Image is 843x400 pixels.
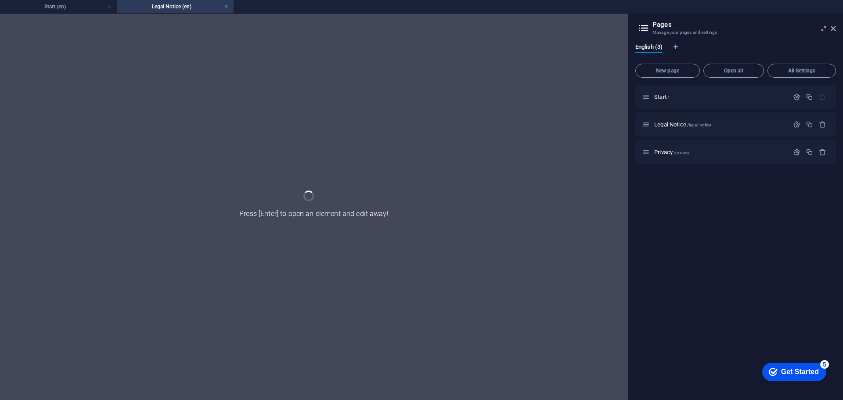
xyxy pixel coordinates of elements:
[703,64,764,78] button: Open all
[26,10,64,18] div: Get Started
[674,150,689,155] span: /privacy
[654,149,689,155] span: Click to open page
[7,4,71,23] div: Get Started 5 items remaining, 0% complete
[117,2,234,11] h4: Legal Notice (en)
[806,93,813,101] div: Duplicate
[819,121,826,128] div: Remove
[806,148,813,156] div: Duplicate
[639,68,696,73] span: New page
[65,2,74,11] div: 5
[767,64,836,78] button: All Settings
[793,93,800,101] div: Settings
[652,149,789,155] div: Privacy/privacy
[793,121,800,128] div: Settings
[806,121,813,128] div: Duplicate
[635,64,700,78] button: New page
[819,93,826,101] div: The startpage cannot be deleted
[819,148,826,156] div: Remove
[652,29,818,36] h3: Manage your pages and settings
[652,94,789,100] div: Start/
[687,123,712,127] span: /legal-notice
[793,148,800,156] div: Settings
[652,122,789,127] div: Legal Notice/legal-notice
[654,121,711,128] span: Legal Notice
[635,43,836,60] div: Language Tabs
[771,68,832,73] span: All Settings
[635,42,663,54] span: English (3)
[654,94,669,100] span: Click to open page
[667,95,669,100] span: /
[652,21,836,29] h2: Pages
[707,68,760,73] span: Open all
